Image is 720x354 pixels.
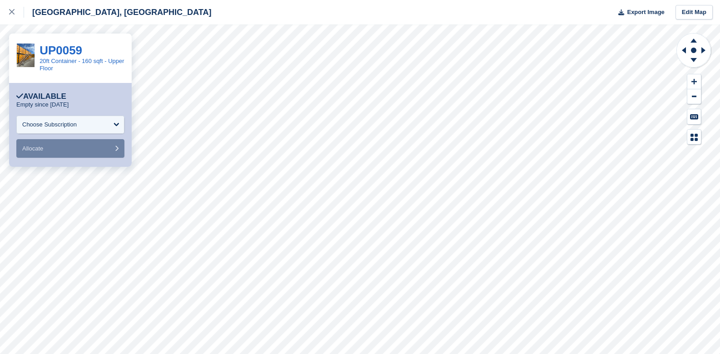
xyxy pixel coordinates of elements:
[627,8,664,17] span: Export Image
[16,139,124,158] button: Allocate
[687,109,701,124] button: Keyboard Shortcuts
[22,120,77,129] div: Choose Subscription
[687,74,701,89] button: Zoom In
[16,92,66,101] div: Available
[16,101,69,108] p: Empty since [DATE]
[39,58,124,72] a: 20ft Container - 160 sqft - Upper Floor
[24,7,212,18] div: [GEOGRAPHIC_DATA], [GEOGRAPHIC_DATA]
[613,5,665,20] button: Export Image
[22,145,43,152] span: Allocate
[39,44,82,57] a: UP0059
[687,130,701,145] button: Map Legend
[17,44,35,67] img: 20ft%20Upper%20with%20staircase.JPG
[676,5,713,20] a: Edit Map
[687,89,701,104] button: Zoom Out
